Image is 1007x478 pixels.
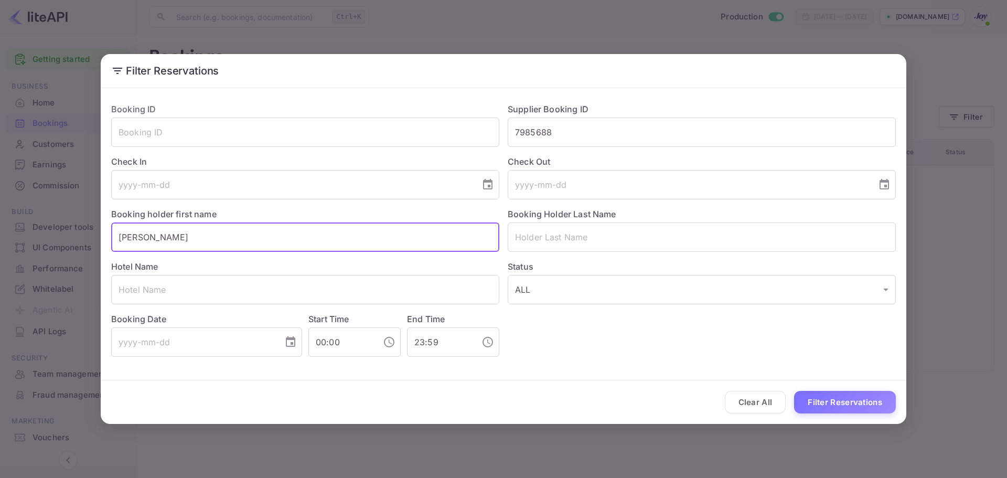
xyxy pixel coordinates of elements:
button: Choose date [280,332,301,353]
label: Booking Holder Last Name [508,209,616,219]
label: Start Time [308,314,349,324]
button: Filter Reservations [794,391,896,413]
label: Supplier Booking ID [508,104,588,114]
label: Check Out [508,155,896,168]
label: Booking holder first name [111,209,217,219]
input: yyyy-mm-dd [111,170,473,199]
label: Hotel Name [111,261,158,272]
label: Check In [111,155,499,168]
label: End Time [407,314,445,324]
input: yyyy-mm-dd [111,327,276,357]
input: Holder First Name [111,222,499,252]
input: Holder Last Name [508,222,896,252]
input: Hotel Name [111,275,499,304]
input: hh:mm [308,327,374,357]
button: Choose date [874,174,895,195]
input: Booking ID [111,118,499,147]
label: Booking Date [111,313,302,325]
button: Choose date [477,174,498,195]
button: Choose time, selected time is 11:59 PM [477,332,498,353]
input: hh:mm [407,327,473,357]
button: Clear All [725,391,786,413]
h2: Filter Reservations [101,54,906,88]
input: yyyy-mm-dd [508,170,870,199]
button: Choose time, selected time is 12:00 AM [379,332,400,353]
label: Status [508,260,896,273]
input: Supplier Booking ID [508,118,896,147]
div: ALL [508,275,896,304]
label: Booking ID [111,104,156,114]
